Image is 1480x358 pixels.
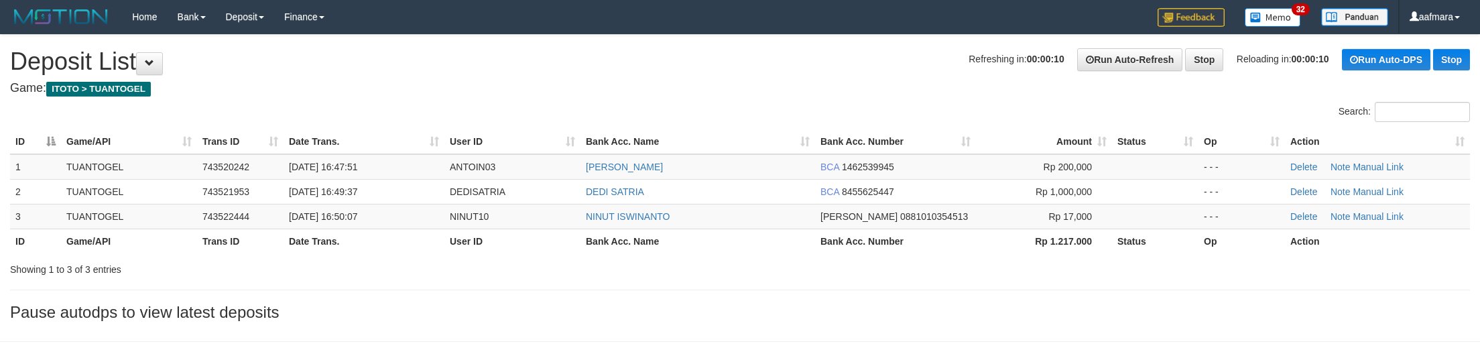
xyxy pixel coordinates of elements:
[1375,102,1470,122] input: Search:
[842,186,894,197] span: Copy 8455625447 to clipboard
[202,162,249,172] span: 743520242
[815,129,976,154] th: Bank Acc. Number: activate to sort column ascending
[1331,186,1351,197] a: Note
[969,54,1064,64] span: Refreshing in:
[202,186,249,197] span: 743521953
[46,82,151,97] span: ITOTO > TUANTOGEL
[289,186,357,197] span: [DATE] 16:49:37
[61,179,197,204] td: TUANTOGEL
[61,129,197,154] th: Game/API: activate to sort column ascending
[202,211,249,222] span: 743522444
[1027,54,1064,64] strong: 00:00:10
[10,304,1470,321] h3: Pause autodps to view latest deposits
[61,154,197,180] td: TUANTOGEL
[580,229,815,253] th: Bank Acc. Name
[61,229,197,253] th: Game/API
[900,211,968,222] span: Copy 0881010354513 to clipboard
[1185,48,1223,71] a: Stop
[1112,129,1198,154] th: Status: activate to sort column ascending
[842,162,894,172] span: Copy 1462539945 to clipboard
[586,162,663,172] a: [PERSON_NAME]
[1353,186,1404,197] a: Manual Link
[820,186,839,197] span: BCA
[1290,162,1317,172] a: Delete
[1339,102,1470,122] label: Search:
[450,186,505,197] span: DEDISATRIA
[1331,211,1351,222] a: Note
[1077,48,1182,71] a: Run Auto-Refresh
[284,229,444,253] th: Date Trans.
[444,229,580,253] th: User ID
[10,154,61,180] td: 1
[289,162,357,172] span: [DATE] 16:47:51
[1048,211,1092,222] span: Rp 17,000
[820,162,839,172] span: BCA
[1331,162,1351,172] a: Note
[1198,129,1285,154] th: Op: activate to sort column ascending
[450,162,495,172] span: ANTOIN03
[1321,8,1388,26] img: panduan.png
[61,204,197,229] td: TUANTOGEL
[1198,204,1285,229] td: - - -
[586,211,670,222] a: NINUT ISWINANTO
[1245,8,1301,27] img: Button%20Memo.svg
[10,257,607,276] div: Showing 1 to 3 of 3 entries
[10,7,112,27] img: MOTION_logo.png
[10,179,61,204] td: 2
[289,211,357,222] span: [DATE] 16:50:07
[1353,162,1404,172] a: Manual Link
[1036,186,1092,197] span: Rp 1,000,000
[1044,162,1092,172] span: Rp 200,000
[1158,8,1225,27] img: Feedback.jpg
[1433,49,1470,70] a: Stop
[1353,211,1404,222] a: Manual Link
[976,129,1112,154] th: Amount: activate to sort column ascending
[10,229,61,253] th: ID
[1292,3,1310,15] span: 32
[10,129,61,154] th: ID: activate to sort column descending
[10,82,1470,95] h4: Game:
[1342,49,1430,70] a: Run Auto-DPS
[1292,54,1329,64] strong: 00:00:10
[197,229,284,253] th: Trans ID
[1198,154,1285,180] td: - - -
[586,186,644,197] a: DEDI SATRIA
[976,229,1112,253] th: Rp 1.217.000
[10,204,61,229] td: 3
[1285,229,1470,253] th: Action
[10,48,1470,75] h1: Deposit List
[197,129,284,154] th: Trans ID: activate to sort column ascending
[1290,211,1317,222] a: Delete
[444,129,580,154] th: User ID: activate to sort column ascending
[1290,186,1317,197] a: Delete
[1198,229,1285,253] th: Op
[1285,129,1470,154] th: Action: activate to sort column ascending
[284,129,444,154] th: Date Trans.: activate to sort column ascending
[450,211,489,222] span: NINUT10
[1112,229,1198,253] th: Status
[815,229,976,253] th: Bank Acc. Number
[1237,54,1329,64] span: Reloading in:
[580,129,815,154] th: Bank Acc. Name: activate to sort column ascending
[1198,179,1285,204] td: - - -
[820,211,898,222] span: [PERSON_NAME]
